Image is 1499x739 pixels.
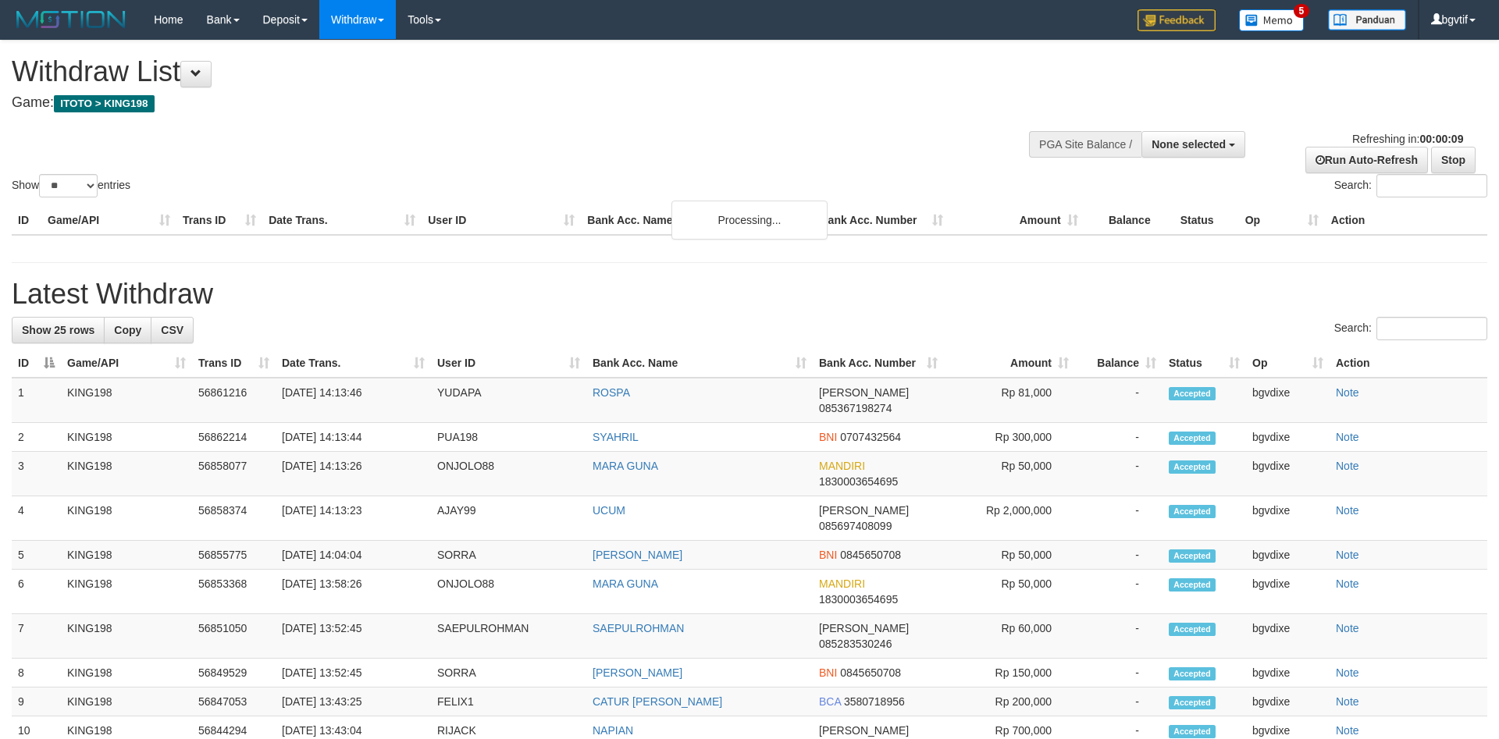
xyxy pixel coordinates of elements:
[192,570,276,614] td: 56853368
[1246,496,1330,541] td: bgvdixe
[1169,696,1216,709] span: Accepted
[1084,206,1174,235] th: Balance
[1246,349,1330,378] th: Op: activate to sort column ascending
[1336,577,1359,590] a: Note
[944,496,1075,541] td: Rp 2,000,000
[192,452,276,496] td: 56858077
[819,504,909,517] span: [PERSON_NAME]
[1246,570,1330,614] td: bgvdixe
[61,452,192,496] td: KING198
[1169,387,1216,400] span: Accepted
[1141,131,1245,158] button: None selected
[12,570,61,614] td: 6
[944,349,1075,378] th: Amount: activate to sort column ascending
[192,687,276,716] td: 56847053
[1174,206,1239,235] th: Status
[104,317,151,343] a: Copy
[1075,570,1163,614] td: -
[262,206,422,235] th: Date Trans.
[12,541,61,570] td: 5
[431,541,586,570] td: SORRA
[1075,541,1163,570] td: -
[192,378,276,423] td: 56861216
[12,8,130,31] img: MOTION_logo.png
[1075,378,1163,423] td: -
[1334,174,1487,197] label: Search:
[819,402,892,414] span: Copy 085367198274 to clipboard
[276,378,431,423] td: [DATE] 14:13:46
[1246,423,1330,452] td: bgvdixe
[1239,9,1305,31] img: Button%20Memo.svg
[1336,549,1359,561] a: Note
[944,541,1075,570] td: Rp 50,000
[1419,133,1463,145] strong: 00:00:09
[593,431,639,443] a: SYAHRIL
[593,577,658,590] a: MARA GUNA
[840,666,901,679] span: Copy 0845650708 to clipboard
[1431,147,1476,173] a: Stop
[1376,174,1487,197] input: Search:
[1294,4,1310,18] span: 5
[819,520,892,532] span: Copy 085697408099 to clipboard
[1305,147,1428,173] a: Run Auto-Refresh
[276,687,431,716] td: [DATE] 13:43:25
[1246,541,1330,570] td: bgvdixe
[22,324,94,336] span: Show 25 rows
[1138,9,1216,31] img: Feedback.jpg
[61,687,192,716] td: KING198
[431,423,586,452] td: PUA198
[276,423,431,452] td: [DATE] 14:13:44
[944,378,1075,423] td: Rp 81,000
[819,695,841,708] span: BCA
[844,695,905,708] span: Copy 3580718956 to clipboard
[61,614,192,659] td: KING198
[819,549,837,561] span: BNI
[431,349,586,378] th: User ID: activate to sort column ascending
[276,541,431,570] td: [DATE] 14:04:04
[581,206,814,235] th: Bank Acc. Name
[593,695,722,708] a: CATUR [PERSON_NAME]
[176,206,262,235] th: Trans ID
[671,201,828,240] div: Processing...
[276,570,431,614] td: [DATE] 13:58:26
[1352,133,1463,145] span: Refreshing in:
[1029,131,1141,158] div: PGA Site Balance /
[61,570,192,614] td: KING198
[1336,460,1359,472] a: Note
[1325,206,1487,235] th: Action
[1163,349,1246,378] th: Status: activate to sort column ascending
[61,423,192,452] td: KING198
[41,206,176,235] th: Game/API
[431,659,586,687] td: SORRA
[12,496,61,541] td: 4
[949,206,1084,235] th: Amount
[819,638,892,650] span: Copy 085283530246 to clipboard
[12,423,61,452] td: 2
[1075,687,1163,716] td: -
[819,431,837,443] span: BNI
[1169,432,1216,445] span: Accepted
[1328,9,1406,30] img: panduan.png
[12,95,984,111] h4: Game:
[819,593,898,606] span: Copy 1830003654695 to clipboard
[1246,687,1330,716] td: bgvdixe
[1169,505,1216,518] span: Accepted
[814,206,949,235] th: Bank Acc. Number
[431,496,586,541] td: AJAY99
[431,687,586,716] td: FELIX1
[819,622,909,634] span: [PERSON_NAME]
[61,349,192,378] th: Game/API: activate to sort column ascending
[61,659,192,687] td: KING198
[840,431,901,443] span: Copy 0707432564 to clipboard
[12,659,61,687] td: 8
[276,614,431,659] td: [DATE] 13:52:45
[192,496,276,541] td: 56858374
[1376,317,1487,340] input: Search:
[12,279,1487,310] h1: Latest Withdraw
[1330,349,1487,378] th: Action
[944,452,1075,496] td: Rp 50,000
[1075,659,1163,687] td: -
[1169,623,1216,636] span: Accepted
[12,452,61,496] td: 3
[593,386,630,399] a: ROSPA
